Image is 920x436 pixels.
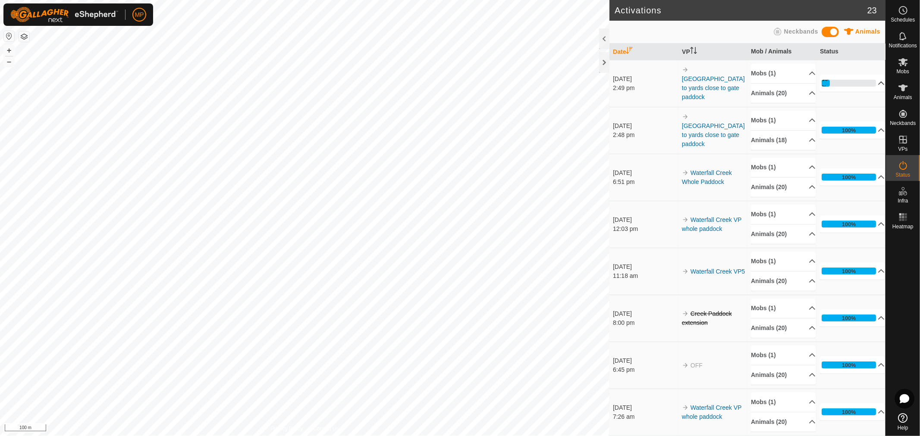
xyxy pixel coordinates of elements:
p-accordion-header: Animals (20) [751,84,816,103]
div: 100% [822,408,876,415]
a: [GEOGRAPHIC_DATA] to yards close to gate paddock [682,75,745,100]
button: – [4,56,14,67]
div: 100% [842,173,856,181]
img: arrow [682,268,689,275]
span: 23 [867,4,877,17]
p-accordion-header: 100% [820,168,885,186]
div: 100% [842,267,856,275]
div: 100% [822,221,876,227]
div: 7:26 am [613,412,678,421]
p-accordion-header: Mobs (1) [751,64,816,83]
a: Contact Us [313,425,339,433]
div: 2:48 pm [613,131,678,140]
p-accordion-header: Mobs (1) [751,392,816,412]
div: 12:03 pm [613,224,678,234]
div: 100% [822,315,876,321]
div: [DATE] [613,309,678,318]
div: 100% [822,268,876,274]
div: 15% [822,80,876,87]
th: VP [678,44,747,60]
div: [DATE] [613,121,678,131]
p-accordion-header: 100% [820,309,885,327]
p-accordion-header: Animals (20) [751,271,816,291]
div: 100% [822,127,876,134]
img: arrow [682,113,689,120]
s: Creek Paddock extension [682,310,732,326]
a: Waterfall Creek VP whole paddock [682,216,741,232]
img: arrow [682,310,689,317]
p-accordion-header: Animals (18) [751,131,816,150]
p-accordion-header: Mobs (1) [751,299,816,318]
p-accordion-header: 100% [820,215,885,233]
div: 15% [822,75,830,91]
div: 100% [822,174,876,181]
p-accordion-header: Mobs (1) [751,111,816,130]
div: 2:49 pm [613,84,678,93]
p-accordion-header: Animals (20) [751,412,816,432]
span: Status [895,172,910,178]
a: Waterfall Creek VP whole paddock [682,404,741,420]
p-accordion-header: 15% [820,75,885,92]
span: VPs [898,146,907,152]
button: Map Layers [19,31,29,42]
th: Mob / Animals [747,44,816,60]
p-sorticon: Activate to sort [690,48,697,55]
div: 100% [842,408,856,416]
p-accordion-header: 100% [820,403,885,420]
span: Heatmap [892,224,914,229]
div: 100% [842,314,856,322]
a: Help [886,410,920,434]
p-accordion-header: Animals (20) [751,224,816,244]
img: arrow [682,362,689,369]
span: Neckbands [890,121,916,126]
div: [DATE] [613,356,678,365]
img: Gallagher Logo [10,7,118,22]
div: 8:00 pm [613,318,678,327]
p-accordion-header: Mobs (1) [751,158,816,177]
div: [DATE] [613,215,678,224]
div: [DATE] [613,168,678,178]
div: 100% [842,126,856,134]
p-sorticon: Activate to sort [626,48,633,55]
div: [DATE] [613,403,678,412]
div: 100% [842,220,856,228]
div: 11:18 am [613,271,678,280]
span: Animals [855,28,880,35]
img: arrow [682,66,689,73]
span: Animals [894,95,912,100]
button: + [4,45,14,56]
span: Schedules [891,17,915,22]
a: Waterfall Creek VP5 [691,268,745,275]
span: Notifications [889,43,917,48]
span: Help [898,425,908,430]
a: Waterfall Creek Whole Paddock [682,169,732,185]
p-accordion-header: Animals (20) [751,365,816,385]
a: [GEOGRAPHIC_DATA] to yards close to gate paddock [682,122,745,147]
span: Mobs [897,69,909,74]
p-accordion-header: 100% [820,262,885,280]
button: Reset Map [4,31,14,41]
div: [DATE] [613,262,678,271]
div: 6:51 pm [613,178,678,187]
div: 6:45 pm [613,365,678,374]
th: Date [609,44,678,60]
p-accordion-header: Mobs (1) [751,346,816,365]
p-accordion-header: Animals (20) [751,178,816,197]
img: arrow [682,216,689,223]
p-accordion-header: Animals (20) [751,318,816,338]
p-accordion-header: Mobs (1) [751,252,816,271]
th: Status [816,44,885,60]
img: arrow [682,169,689,176]
h2: Activations [615,5,867,16]
div: 100% [842,361,856,369]
div: [DATE] [613,75,678,84]
a: Privacy Policy [271,425,303,433]
div: 100% [822,361,876,368]
p-accordion-header: Mobs (1) [751,205,816,224]
span: MP [135,10,144,19]
span: Neckbands [784,28,818,35]
img: arrow [682,404,689,411]
p-accordion-header: 100% [820,121,885,139]
p-accordion-header: 100% [820,356,885,374]
span: Infra [898,198,908,203]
